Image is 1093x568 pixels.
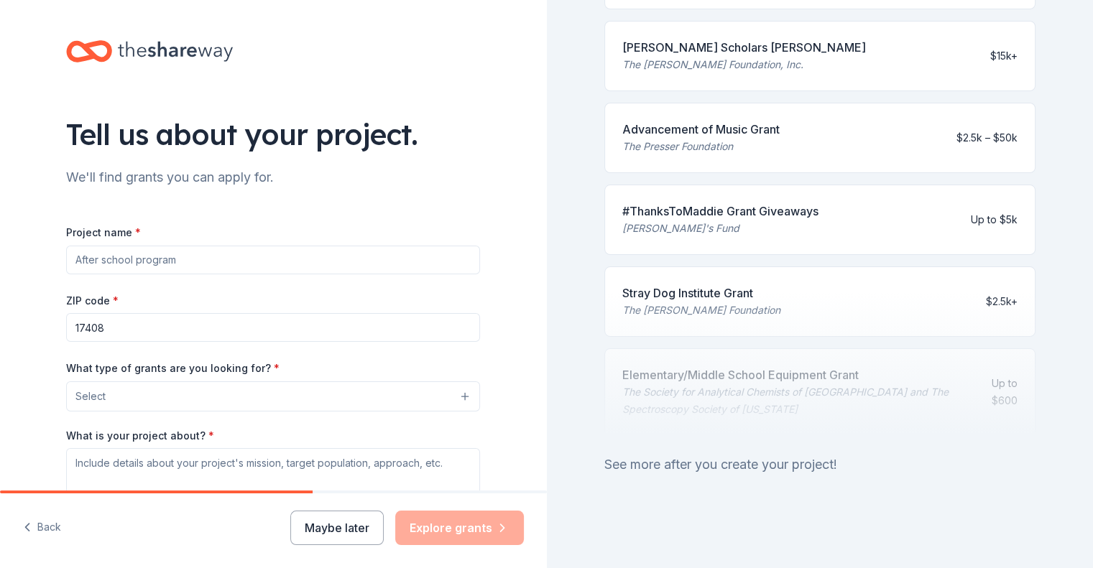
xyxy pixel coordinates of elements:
[622,39,866,56] div: [PERSON_NAME] Scholars [PERSON_NAME]
[66,246,480,274] input: After school program
[66,225,141,240] label: Project name
[971,211,1018,228] div: Up to $5k
[622,220,818,237] div: [PERSON_NAME]'s Fund
[66,114,480,154] div: Tell us about your project.
[66,429,214,443] label: What is your project about?
[66,294,119,308] label: ZIP code
[66,381,480,411] button: Select
[604,453,1036,476] div: See more after you create your project!
[290,511,384,545] button: Maybe later
[622,138,780,155] div: The Presser Foundation
[66,361,280,376] label: What type of grants are you looking for?
[23,513,61,543] button: Back
[956,129,1018,146] div: $2.5k – $50k
[990,47,1018,65] div: $15k+
[622,284,780,302] div: Stray Dog Institute Grant
[622,202,818,220] div: #ThanksToMaddie Grant Giveaways
[622,56,866,73] div: The [PERSON_NAME] Foundation, Inc.
[622,121,780,138] div: Advancement of Music Grant
[75,388,106,405] span: Select
[66,166,480,189] div: We'll find grants you can apply for.
[66,313,480,342] input: 12345 (U.S. only)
